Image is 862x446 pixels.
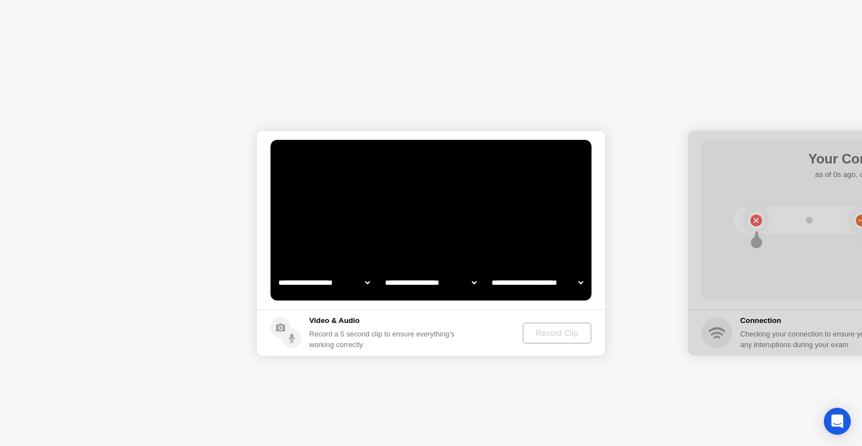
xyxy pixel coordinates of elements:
select: Available cameras [276,271,372,294]
button: Record Clip [522,322,592,344]
select: Available speakers [383,271,479,294]
div: Open Intercom Messenger [824,408,851,435]
select: Available microphones [489,271,585,294]
div: Record Clip [527,329,587,338]
h5: Video & Audio [309,315,459,326]
div: Record a 5 second clip to ensure everything’s working correctly [309,329,459,350]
